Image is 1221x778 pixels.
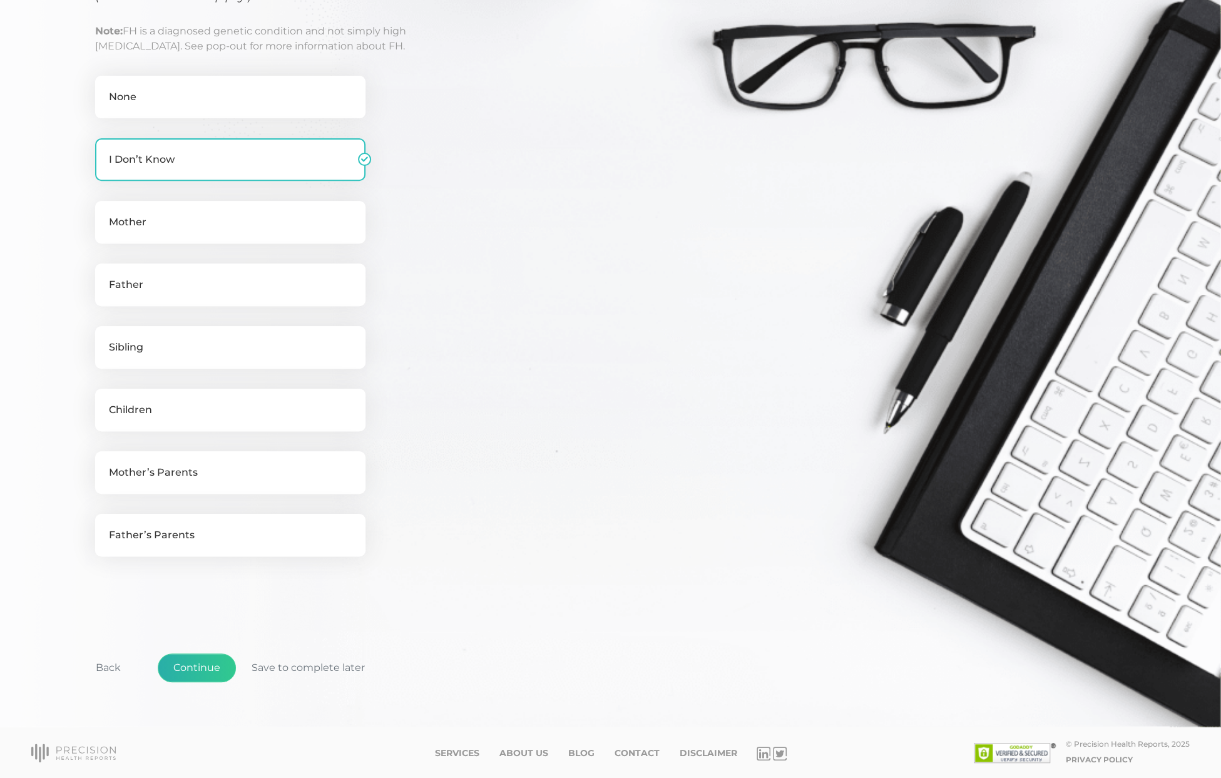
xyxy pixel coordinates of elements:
label: Sibling [95,326,365,369]
label: None [95,76,365,118]
button: Continue [158,653,236,682]
label: Children [95,389,365,431]
b: Note: [95,25,123,37]
a: About Us [499,748,548,759]
label: Father [95,264,365,306]
a: Privacy Policy [1066,755,1133,764]
label: Father’s Parents [95,514,365,556]
div: © Precision Health Reports, 2025 [1066,739,1190,749]
a: Disclaimer [679,748,737,759]
img: SSL site seal - click to verify [974,743,1056,763]
label: Mother’s Parents [95,451,365,494]
label: I Don’t Know [95,138,365,181]
a: Services [434,748,479,759]
div: FH is a diagnosed genetic condition and not simply high [MEDICAL_DATA]. See pop-out for more info... [95,24,713,54]
a: Contact [614,748,659,759]
label: Mother [95,201,365,243]
a: Blog [568,748,594,759]
button: Back [80,653,136,682]
button: Save to complete later [236,653,381,682]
